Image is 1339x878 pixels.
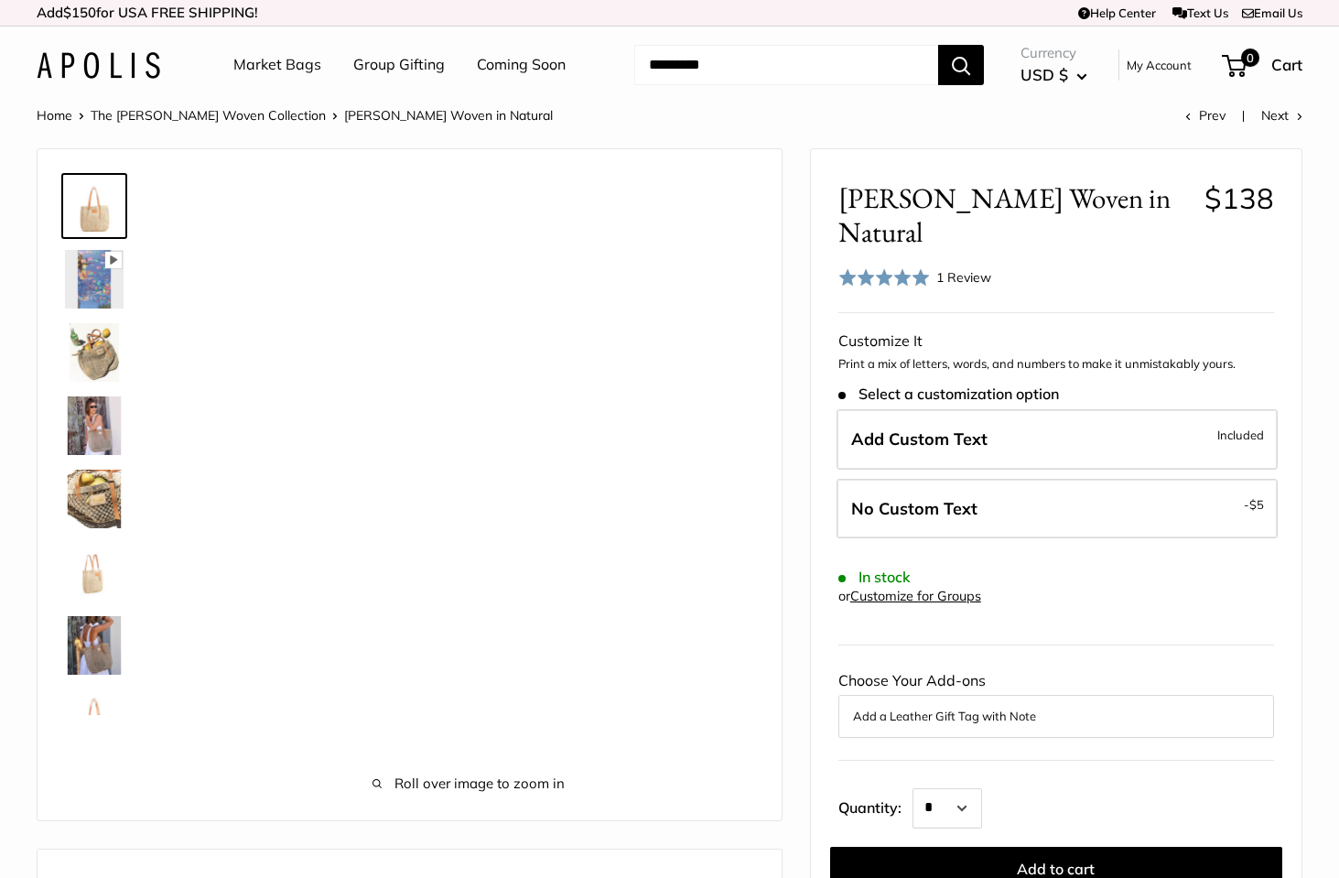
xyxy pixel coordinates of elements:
[65,543,124,602] img: Mercado Woven in Natural
[1185,107,1226,124] a: Prev
[65,250,124,309] img: Mercado Woven in Natural
[61,393,127,459] a: Mercado Woven in Natural
[1244,493,1264,515] span: -
[61,686,127,752] a: Mercado Woven in Natural
[838,584,981,609] div: or
[37,103,553,127] nav: Breadcrumb
[938,45,984,85] button: Search
[838,783,912,829] label: Quantity:
[344,107,553,124] span: [PERSON_NAME] Woven in Natural
[838,569,911,586] span: In stock
[1241,49,1259,67] span: 0
[851,498,977,519] span: No Custom Text
[1224,50,1302,80] a: 0 Cart
[65,470,124,528] img: Mercado Woven in Natural
[63,4,96,21] span: $150
[1020,40,1087,66] span: Currency
[837,409,1278,470] label: Add Custom Text
[1242,5,1302,20] a: Email Us
[233,51,321,79] a: Market Bags
[61,320,127,385] a: Mercado Woven in Natural
[1172,5,1228,20] a: Text Us
[353,51,445,79] a: Group Gifting
[853,705,1259,727] button: Add a Leather Gift Tag with Note
[1127,54,1192,76] a: My Account
[1204,180,1274,216] span: $138
[65,323,124,382] img: Mercado Woven in Natural
[851,428,988,450] span: Add Custom Text
[65,689,124,748] img: Mercado Woven in Natural
[65,616,124,675] img: Mercado Woven in Natural
[1271,55,1302,74] span: Cart
[837,479,1278,539] label: Leave Blank
[838,328,1274,355] div: Customize It
[1217,424,1264,446] span: Included
[184,771,754,797] span: Roll over image to zoom in
[65,396,124,455] img: Mercado Woven in Natural
[37,52,160,79] img: Apolis
[1020,60,1087,90] button: USD $
[61,539,127,605] a: Mercado Woven in Natural
[91,107,326,124] a: The [PERSON_NAME] Woven Collection
[61,246,127,312] a: Mercado Woven in Natural
[838,355,1274,374] p: Print a mix of letters, words, and numbers to make it unmistakably yours.
[1020,65,1068,84] span: USD $
[1261,107,1302,124] a: Next
[936,269,991,286] span: 1 Review
[1249,497,1264,512] span: $5
[61,173,127,239] a: Mercado Woven in Natural
[838,667,1274,737] div: Choose Your Add-ons
[37,107,72,124] a: Home
[634,45,938,85] input: Search...
[61,612,127,678] a: Mercado Woven in Natural
[838,181,1191,249] span: [PERSON_NAME] Woven in Natural
[1078,5,1156,20] a: Help Center
[850,588,981,604] a: Customize for Groups
[838,385,1059,403] span: Select a customization option
[477,51,566,79] a: Coming Soon
[61,466,127,532] a: Mercado Woven in Natural
[65,177,124,235] img: Mercado Woven in Natural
